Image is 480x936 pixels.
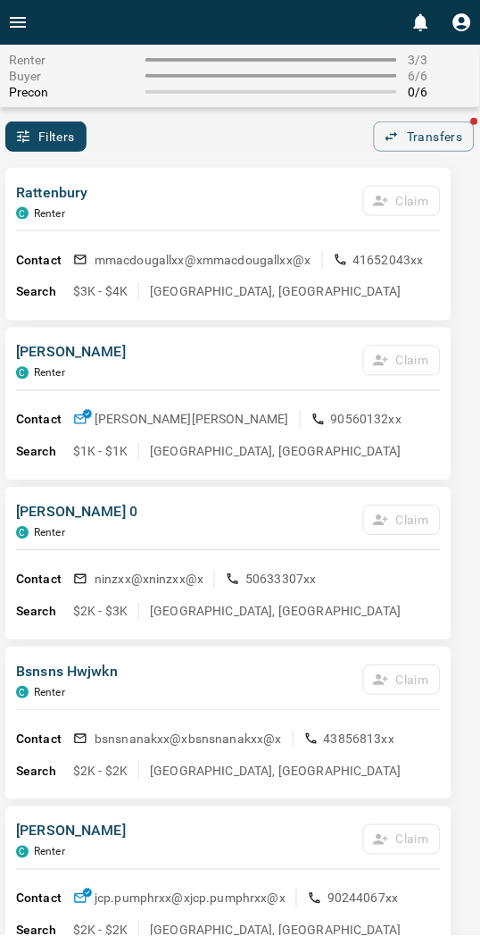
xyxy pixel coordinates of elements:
[34,207,65,220] p: Renter
[73,283,128,301] p: $3K - $4K
[16,687,29,699] div: condos.ca
[16,731,73,749] p: Contact
[150,283,401,301] p: [GEOGRAPHIC_DATA], [GEOGRAPHIC_DATA]
[16,527,29,539] div: condos.ca
[9,69,135,83] span: Buyer
[374,121,475,152] button: Transfers
[73,443,128,461] p: $1K - $1K
[16,367,29,380] div: condos.ca
[245,571,317,589] p: 50633307xx
[34,367,65,380] p: Renter
[16,443,73,462] p: Search
[408,53,471,67] span: 3 / 3
[95,251,311,269] p: mmacdougallxx@x mmacdougallxx@x
[73,763,128,781] p: $2K - $2K
[16,763,73,781] p: Search
[408,85,471,99] span: 0 / 6
[95,411,289,429] p: [PERSON_NAME] [PERSON_NAME]
[34,847,65,859] p: Renter
[150,603,401,621] p: [GEOGRAPHIC_DATA], [GEOGRAPHIC_DATA]
[16,283,73,302] p: Search
[408,69,471,83] span: 6 / 6
[16,342,126,364] p: [PERSON_NAME]
[327,890,399,908] p: 90244067xx
[16,571,73,589] p: Contact
[16,502,137,523] p: [PERSON_NAME] 0
[5,121,87,152] button: Filters
[95,890,286,908] p: jcp.pumphrxx@x jcp.pumphrxx@x
[444,4,480,40] button: Profile
[16,207,29,220] div: condos.ca
[73,603,128,621] p: $2K - $3K
[16,251,73,270] p: Contact
[16,822,126,843] p: [PERSON_NAME]
[16,847,29,859] div: condos.ca
[34,527,65,539] p: Renter
[9,85,135,99] span: Precon
[324,731,395,748] p: 43856813xx
[16,603,73,622] p: Search
[34,687,65,699] p: Renter
[95,731,282,748] p: bsnsnanakxx@x bsnsnanakxx@x
[16,182,88,204] p: Rattenbury
[9,53,135,67] span: Renter
[16,411,73,430] p: Contact
[353,251,425,269] p: 41652043xx
[16,662,118,683] p: Bsnsns Hwjwkn
[16,890,73,909] p: Contact
[331,411,402,429] p: 90560132xx
[150,443,401,461] p: [GEOGRAPHIC_DATA], [GEOGRAPHIC_DATA]
[95,571,203,589] p: ninzxx@x ninzxx@x
[150,763,401,781] p: [GEOGRAPHIC_DATA], [GEOGRAPHIC_DATA]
